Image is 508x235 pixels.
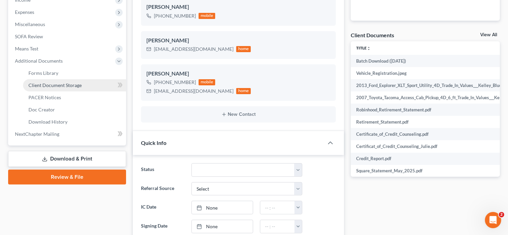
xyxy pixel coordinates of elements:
iframe: Intercom live chat [485,212,501,228]
div: [PHONE_NUMBER] [154,13,196,19]
a: Download History [23,116,126,128]
a: PACER Notices [23,91,126,104]
span: Means Test [15,46,38,51]
a: Forms Library [23,67,126,79]
div: [EMAIL_ADDRESS][DOMAIN_NAME] [154,46,233,52]
span: Additional Documents [15,58,63,64]
div: [PERSON_NAME] [146,3,331,11]
div: [PHONE_NUMBER] [154,79,196,86]
a: NextChapter Mailing [9,128,126,140]
a: None [192,201,253,214]
label: Signing Date [138,220,188,233]
label: Status [138,163,188,177]
div: [EMAIL_ADDRESS][DOMAIN_NAME] [154,88,233,94]
div: mobile [199,13,216,19]
span: PACER Notices [28,94,61,100]
a: None [192,220,253,233]
span: Miscellaneous [15,21,45,27]
div: [PERSON_NAME] [146,70,331,78]
span: Doc Creator [28,107,55,112]
span: 2 [499,212,504,217]
span: NextChapter Mailing [15,131,59,137]
span: Quick Info [141,140,166,146]
a: SOFA Review [9,30,126,43]
button: New Contact [146,112,331,117]
span: Expenses [15,9,34,15]
i: unfold_more [367,46,371,50]
div: home [236,46,251,52]
input: -- : -- [260,201,294,214]
div: home [236,88,251,94]
div: mobile [199,79,216,85]
div: [PERSON_NAME] [146,37,331,45]
span: Forms Library [28,70,58,76]
a: View All [480,33,497,37]
label: Referral Source [138,182,188,196]
label: IC Date [138,201,188,214]
span: Download History [28,119,67,125]
a: Download & Print [8,151,126,167]
div: Client Documents [351,31,394,39]
a: Review & File [8,170,126,185]
a: Titleunfold_more [356,45,371,50]
span: Client Document Storage [28,82,82,88]
a: Doc Creator [23,104,126,116]
span: SOFA Review [15,34,43,39]
a: Client Document Storage [23,79,126,91]
input: -- : -- [260,220,294,233]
